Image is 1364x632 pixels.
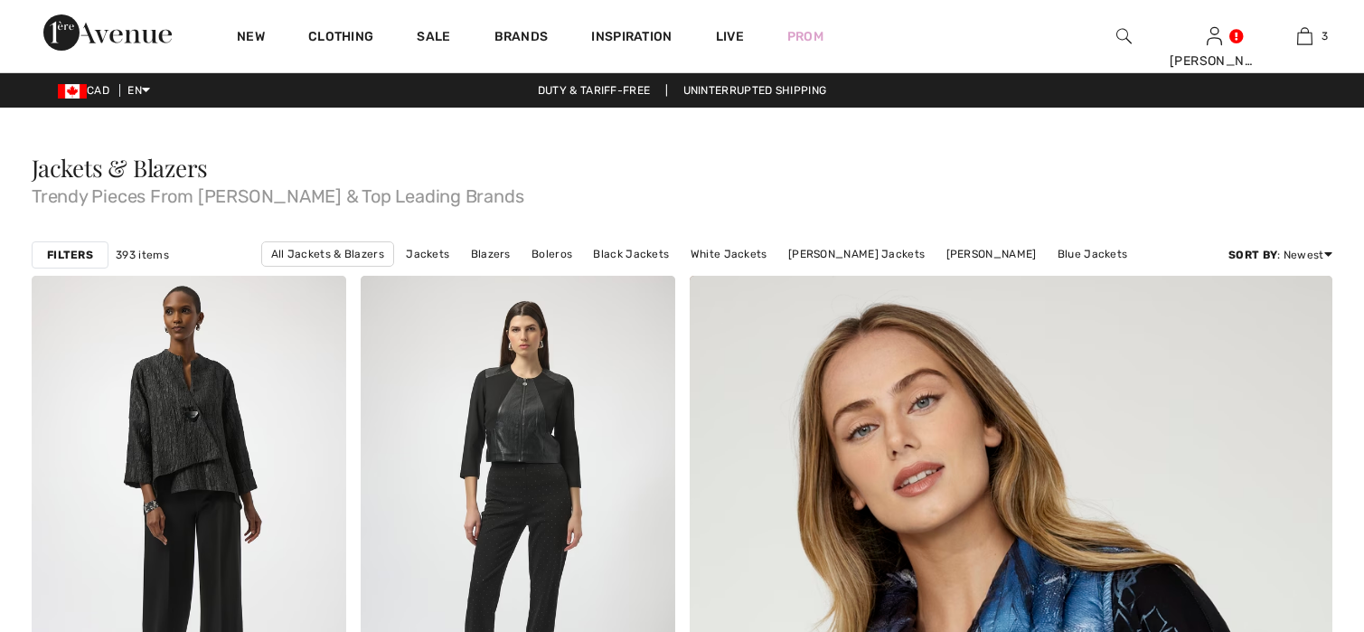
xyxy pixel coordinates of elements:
span: 3 [1322,28,1328,44]
a: Blue Jackets [1049,242,1137,266]
div: : Newest [1228,247,1332,263]
a: Jackets [397,242,458,266]
span: Inspiration [591,29,672,48]
img: My Info [1207,25,1222,47]
a: Boleros [522,242,581,266]
img: My Bag [1297,25,1312,47]
span: Jackets & Blazers [32,152,208,184]
a: Black Jackets [584,242,678,266]
span: 393 items [116,247,169,263]
a: Blazers [462,242,520,266]
a: All Jackets & Blazers [261,241,394,267]
iframe: Opens a widget where you can find more information [1248,496,1346,542]
a: [PERSON_NAME] [937,242,1046,266]
a: Sign In [1207,27,1222,44]
a: New [237,29,265,48]
span: EN [127,84,150,97]
img: Canadian Dollar [58,84,87,99]
a: Prom [787,27,823,46]
a: Clothing [308,29,373,48]
strong: Filters [47,247,93,263]
img: search the website [1116,25,1132,47]
a: Live [716,27,744,46]
a: Sale [417,29,450,48]
span: Trendy Pieces From [PERSON_NAME] & Top Leading Brands [32,180,1332,205]
img: 1ère Avenue [43,14,172,51]
strong: Sort By [1228,249,1277,261]
a: 3 [1260,25,1349,47]
div: [PERSON_NAME] [1170,52,1258,71]
a: [PERSON_NAME] Jackets [779,242,934,266]
span: CAD [58,84,117,97]
a: Brands [494,29,549,48]
a: White Jackets [682,242,776,266]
